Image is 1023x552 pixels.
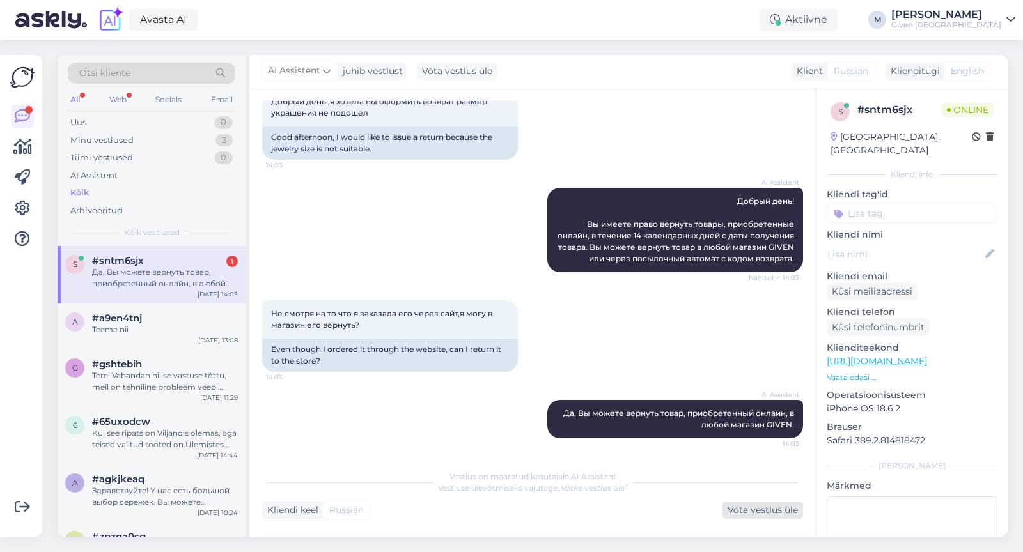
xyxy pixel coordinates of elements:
[92,531,146,542] span: #zpzga0sg
[97,6,124,33] img: explore-ai
[417,63,497,80] div: Võta vestlus üle
[827,169,997,180] div: Kliendi info
[92,427,238,450] div: Kui see ripats on Viljandis olemas, aga teised valitud tooted on Ülemistes. Kas saan kaks korda t...
[92,485,238,508] div: Здравствуйте! У нас есть большой выбор сережек. Вы можете просмотреть наш ассортимент здесь: [URL...
[857,102,942,118] div: # sntm6sjx
[92,416,150,427] span: #65uxodcw
[827,355,927,367] a: [URL][DOMAIN_NAME]
[827,319,930,336] div: Küsi telefoninumbrit
[200,393,238,402] div: [DATE] 11:29
[72,535,77,545] span: z
[751,439,799,448] span: 14:03
[827,402,997,415] p: iPhone OS 18.6.2
[92,473,144,485] span: #agkjkeaq
[215,134,233,147] div: 3
[214,151,233,164] div: 0
[68,91,82,108] div: All
[266,160,314,170] span: 14:03
[92,255,144,266] span: #sntm6sjx
[563,408,796,429] span: Да, Вы можете вернуть товар, приобретенный онлайн, в любой магазин GIVEN.
[214,116,233,129] div: 0
[92,324,238,335] div: Teeme nii
[951,65,984,78] span: English
[92,358,142,370] span: #gshtebih
[92,312,142,324] span: #a9en4tnj
[107,91,129,108] div: Web
[329,503,364,517] span: Russian
[198,289,238,299] div: [DATE] 14:03
[827,341,997,355] p: Klienditeekond
[92,370,238,393] div: Tere! Vabandan hilise vastuse tõttu, meil on tehniline probleem veebi chatiga. Muudame kättetoime...
[827,479,997,493] p: Märkmed
[72,478,78,487] span: a
[338,65,403,78] div: juhib vestlust
[70,204,123,217] div: Arhiveeritud
[129,9,198,31] a: Avasta AI
[760,8,838,31] div: Aktiivne
[891,20,1001,30] div: Given [GEOGRAPHIC_DATA]
[834,65,868,78] span: Russian
[266,372,314,382] span: 14:03
[827,228,997,241] p: Kliendi nimi
[73,259,77,269] span: s
[749,273,799,282] span: Nähtud ✓ 14:03
[827,434,997,447] p: Safari 389.2.814818472
[827,270,997,283] p: Kliendi email
[827,372,997,383] p: Vaata edasi ...
[751,390,799,399] span: AI Assistent
[72,363,78,372] span: g
[72,317,78,326] span: a
[827,247,983,261] input: Lisa nimi
[827,283,918,300] div: Küsi meiliaadressi
[70,187,89,199] div: Kõik
[10,65,35,89] img: Askly Logo
[722,502,803,519] div: Võta vestlus üle
[891,10,1015,30] a: [PERSON_NAME]Given [GEOGRAPHIC_DATA]
[751,178,799,187] span: AI Assistent
[262,503,318,517] div: Kliendi keel
[942,103,994,117] span: Online
[886,65,940,78] div: Klienditugi
[827,188,997,201] p: Kliendi tag'id
[827,420,997,434] p: Brauser
[208,91,235,108] div: Email
[827,305,997,319] p: Kliendi telefon
[79,66,130,80] span: Otsi kliente
[198,508,238,517] div: [DATE] 10:24
[73,420,77,430] span: 6
[70,134,134,147] div: Minu vestlused
[831,130,972,157] div: [GEOGRAPHIC_DATA], [GEOGRAPHIC_DATA]
[838,107,843,116] span: s
[198,335,238,345] div: [DATE] 13:08
[271,309,494,330] span: Не смотря на то что я заказала его через сайт,я могу в магазин его вернуть?
[226,256,238,267] div: 1
[124,227,180,238] span: Kõik vestlused
[827,204,997,223] input: Lisa tag
[438,483,628,493] span: Vestluse ülevõtmiseks vajutage
[891,10,1001,20] div: [PERSON_NAME]
[70,169,118,182] div: AI Assistent
[70,116,86,129] div: Uus
[153,91,184,108] div: Socials
[827,460,997,471] div: [PERSON_NAME]
[262,339,518,372] div: Even though I ordered it through the website, can I return it to the store?
[449,471,616,481] span: Vestlus on määratud kasutajale AI Assistent
[70,151,133,164] div: Tiimi vestlused
[92,266,238,289] div: Да, Вы можете вернуть товар, приобретенный онлайн, в любой магазин GIVEN.
[558,483,628,493] i: „Võtke vestlus üle”
[868,11,886,29] div: M
[792,65,823,78] div: Klient
[827,388,997,402] p: Operatsioonisüsteem
[197,450,238,460] div: [DATE] 14:44
[268,64,320,78] span: AI Assistent
[262,126,518,160] div: Good afternoon, I would like to issue a return because the jewelry size is not suitable.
